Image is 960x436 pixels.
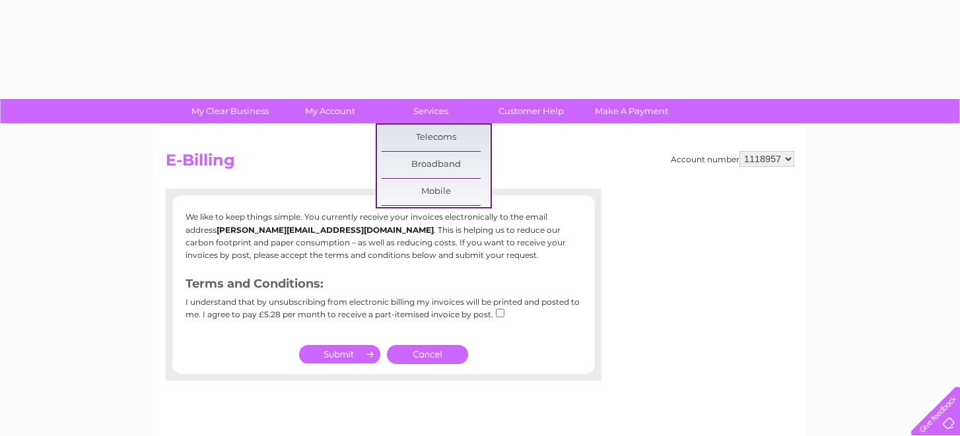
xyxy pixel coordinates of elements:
[186,297,582,328] div: I understand that by unsubscribing from electronic billing my invoices will be printed and posted...
[577,99,686,123] a: Make A Payment
[671,151,794,167] div: Account number
[299,345,380,363] input: Submit
[382,206,491,232] a: Water
[387,345,468,364] a: Cancel
[276,99,385,123] a: My Account
[382,152,491,178] a: Broadband
[186,210,582,261] p: We like to keep things simple. You currently receive your invoices electronically to the email ad...
[217,225,434,235] b: [PERSON_NAME][EMAIL_ADDRESS][DOMAIN_NAME]
[382,125,491,151] a: Telecoms
[166,151,794,176] h2: E-Billing
[477,99,586,123] a: Customer Help
[376,99,485,123] a: Services
[176,99,285,123] a: My Clear Business
[186,274,582,297] h3: Terms and Conditions:
[382,179,491,205] a: Mobile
